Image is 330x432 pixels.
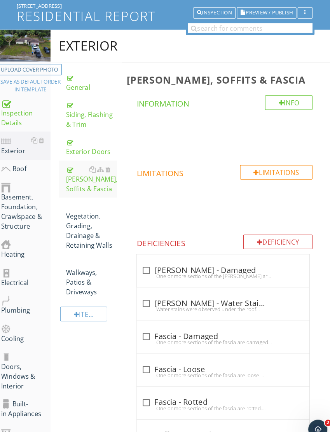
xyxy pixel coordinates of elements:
div: Limitations [238,159,308,173]
div: Walkways, Patios & Driveways [70,249,119,287]
button: Upload cover photo [3,62,66,73]
div: Item [64,296,110,310]
a: Inspection [193,8,234,15]
div: General [70,70,119,89]
div: Cooling [7,312,55,332]
div: Exterior [7,131,55,150]
div: Exterior Doors [70,133,119,151]
h1: Residential Report [22,9,308,22]
div: Basement, Foundation, Crawlspace & Structure [7,176,55,223]
div: Built-in Appliances [7,385,55,405]
h4: Deficiencies [138,227,308,240]
h4: Information [138,92,308,105]
input: search for comments [187,23,308,32]
div: Fireplace [7,412,55,432]
div: Save as default order in template [6,75,65,91]
button: Inspection [193,7,234,18]
div: Heating [7,231,55,250]
div: One or more sections of the fascia are damaged. Recommend qualified roofer evaluate & repair. [143,327,300,334]
a: Preview / Publish [235,8,292,15]
div: Water stains were observed under the roof [PERSON_NAME]. This may indicate an active leak. Recomm... [143,296,300,302]
div: Vegetation, Grading, Drainage & Retaining Walls [70,195,119,241]
div: Upload cover photo [7,64,62,72]
div: One or more sections of the [PERSON_NAME] are damaged. Recommend qualified roofer evaluate & repair. [143,264,300,270]
div: Doors, Windows & Interior [7,339,55,378]
div: Roof [7,158,55,168]
div: One or more sections of the fascia are rotted. Recommend qualified roofer evaluate & repair. [143,391,300,397]
span: 2 [320,406,326,412]
div: [PERSON_NAME], Soffits & Fascia [70,159,119,187]
div: Deficiency [241,227,308,241]
h3: [PERSON_NAME], Soffits & Fascia [128,72,318,82]
button: Preview / Publish [235,7,292,18]
div: Electrical [7,258,55,278]
div: Siding, Flashing & Trim [70,97,119,125]
div: Inspection [196,10,230,15]
div: [STREET_ADDRESS] [22,2,308,9]
iframe: Intercom live chat [304,406,322,424]
div: Info [262,92,308,106]
span: Preview / Publish [243,10,289,15]
button: Save as default orderin template [3,77,68,88]
div: Inspection Details [7,94,55,123]
div: Plumbing [7,285,55,305]
div: Exterior [63,37,119,52]
h4: Limitations [138,159,308,173]
div: One or more sections of the fascia are loose. Recommend qualified roofer evaluate & repair. [143,359,300,366]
